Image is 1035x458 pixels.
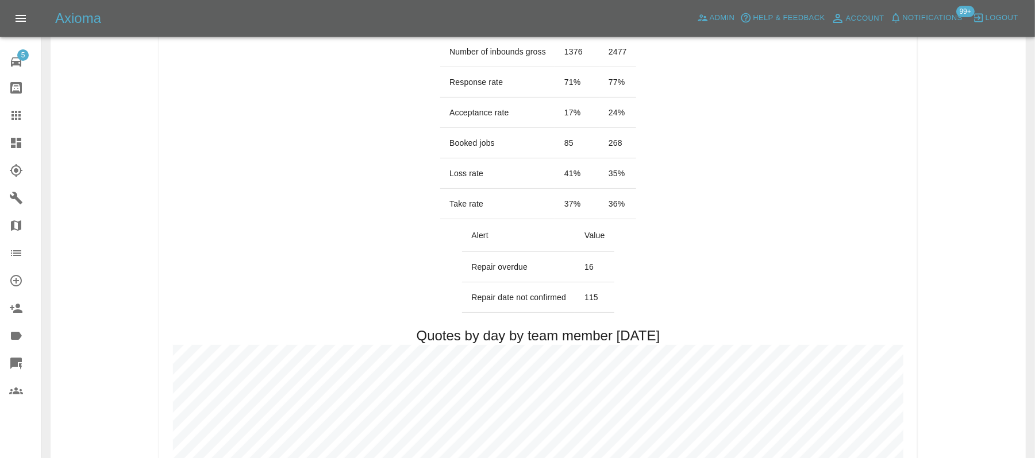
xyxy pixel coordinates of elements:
[828,9,887,28] a: Account
[575,252,614,282] td: 16
[440,189,555,219] td: Take rate
[462,219,575,252] th: Alert
[599,189,636,219] td: 36 %
[462,282,575,313] td: Repair date not confirmed
[737,9,828,27] button: Help & Feedback
[440,67,555,98] td: Response rate
[599,128,636,158] td: 268
[7,5,34,32] button: Open drawer
[710,11,735,25] span: Admin
[599,37,636,67] td: 2477
[555,67,599,98] td: 71 %
[956,6,975,17] span: 99+
[17,49,29,61] span: 5
[440,98,555,128] td: Acceptance rate
[555,98,599,128] td: 17 %
[440,37,555,67] td: Number of inbounds gross
[462,252,575,282] td: Repair overdue
[599,67,636,98] td: 77 %
[575,219,614,252] th: Value
[970,9,1021,27] button: Logout
[555,158,599,189] td: 41 %
[986,11,1018,25] span: Logout
[694,9,738,27] a: Admin
[555,189,599,219] td: 37 %
[846,12,884,25] span: Account
[55,9,101,28] h5: Axioma
[575,282,614,313] td: 115
[903,11,963,25] span: Notifications
[599,98,636,128] td: 24 %
[555,37,599,67] td: 1376
[599,158,636,189] td: 35 %
[887,9,965,27] button: Notifications
[753,11,825,25] span: Help & Feedback
[417,327,660,345] h2: Quotes by day by team member [DATE]
[555,128,599,158] td: 85
[440,158,555,189] td: Loss rate
[440,128,555,158] td: Booked jobs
